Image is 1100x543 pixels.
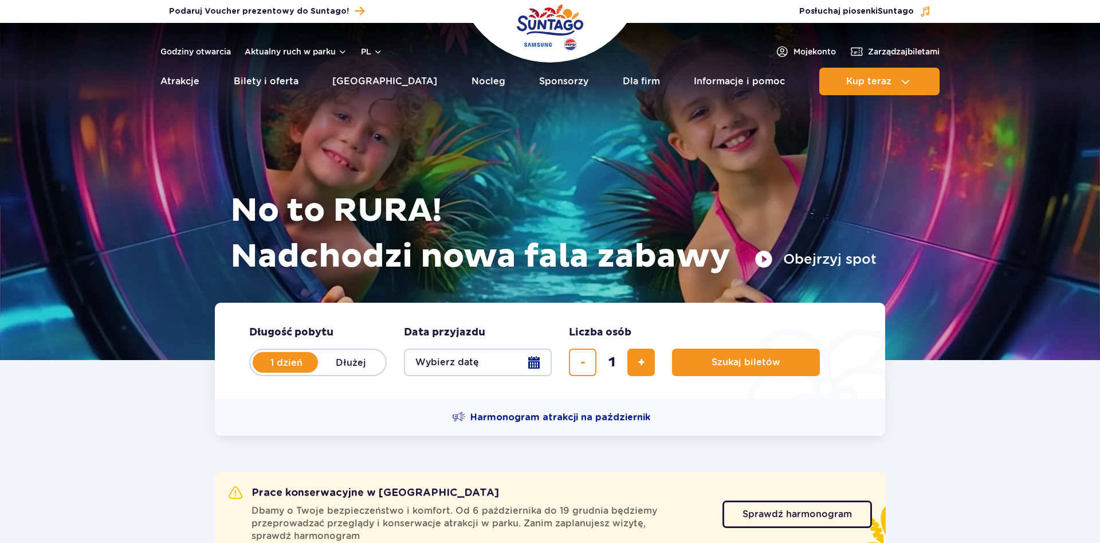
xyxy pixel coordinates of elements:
[229,486,499,500] h2: Prace konserwacyjne w [GEOGRAPHIC_DATA]
[799,6,931,17] button: Posłuchaj piosenkiSuntago
[742,510,852,519] span: Sprawdź harmonogram
[694,68,785,95] a: Informacje i pomoc
[598,349,626,376] input: liczba biletów
[539,68,588,95] a: Sponsorzy
[878,7,914,15] span: Suntago
[793,46,836,57] span: Moje konto
[775,45,836,58] a: Mojekonto
[404,349,552,376] button: Wybierz datę
[470,411,650,424] span: Harmonogram atrakcji na październik
[249,326,333,339] span: Długość pobytu
[234,68,298,95] a: Bilety i oferta
[254,350,319,374] label: 1 dzień
[332,68,437,95] a: [GEOGRAPHIC_DATA]
[169,3,364,19] a: Podaruj Voucher prezentowy do Suntago!
[623,68,660,95] a: Dla firm
[160,68,199,95] a: Atrakcje
[404,326,485,339] span: Data przyjazdu
[672,349,820,376] button: Szukaj biletów
[722,501,872,528] a: Sprawdź harmonogram
[819,68,940,95] button: Kup teraz
[627,349,655,376] button: dodaj bilet
[755,250,877,268] button: Obejrzyj spot
[318,350,383,374] label: Dłużej
[245,47,347,56] button: Aktualny ruch w parku
[252,505,709,542] span: Dbamy o Twoje bezpieczeństwo i komfort. Od 6 października do 19 grudnia będziemy przeprowadzać pr...
[452,411,650,424] a: Harmonogram atrakcji na październik
[230,188,877,280] h1: No to RURA! Nadchodzi nowa fala zabawy
[712,357,780,368] span: Szukaj biletów
[850,45,940,58] a: Zarządzajbiletami
[215,303,885,399] form: Planowanie wizyty w Park of Poland
[569,349,596,376] button: usuń bilet
[846,76,891,87] span: Kup teraz
[799,6,914,17] span: Posłuchaj piosenki
[361,46,383,57] button: pl
[169,6,349,17] span: Podaruj Voucher prezentowy do Suntago!
[868,46,940,57] span: Zarządzaj biletami
[472,68,505,95] a: Nocleg
[569,326,631,339] span: Liczba osób
[160,46,231,57] a: Godziny otwarcia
